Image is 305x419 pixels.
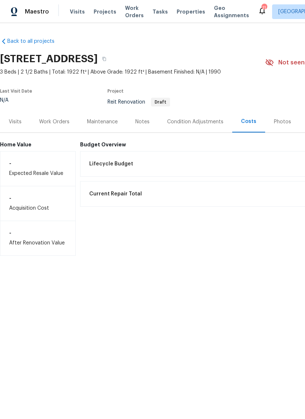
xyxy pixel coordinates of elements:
[98,52,111,66] button: Copy Address
[70,8,85,15] span: Visits
[152,100,169,104] span: Draft
[9,195,67,201] h6: -
[9,160,67,166] h6: -
[87,118,118,126] div: Maintenance
[125,4,144,19] span: Work Orders
[108,100,170,105] span: Reit Renovation
[25,8,49,15] span: Maestro
[177,8,205,15] span: Properties
[108,89,124,93] span: Project
[89,190,142,198] span: Current Repair Total
[152,9,168,14] span: Tasks
[167,118,223,126] div: Condition Adjustments
[214,4,249,19] span: Geo Assignments
[135,118,150,126] div: Notes
[94,8,116,15] span: Projects
[261,4,267,12] div: 11
[274,118,291,126] div: Photos
[89,160,133,168] span: Lifecycle Budget
[9,230,67,236] h6: -
[9,118,22,126] div: Visits
[39,118,69,126] div: Work Orders
[241,118,256,125] div: Costs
